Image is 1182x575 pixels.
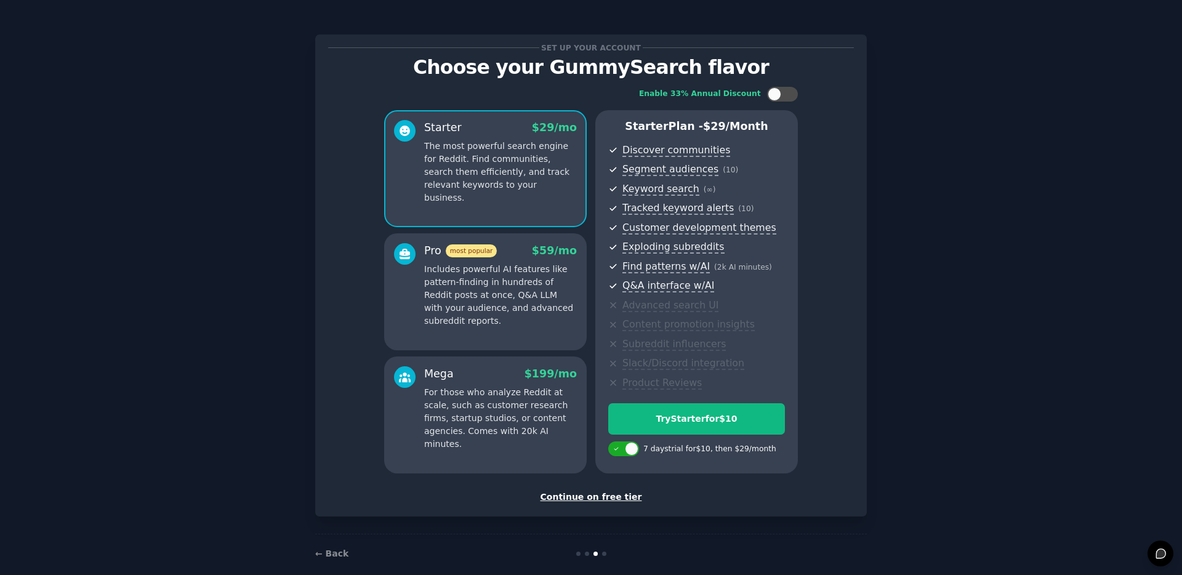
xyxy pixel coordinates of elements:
[424,386,577,451] p: For those who analyze Reddit at scale, such as customer research firms, startup studios, or conte...
[704,185,716,194] span: ( ∞ )
[622,318,755,331] span: Content promotion insights
[622,260,710,273] span: Find patterns w/AI
[643,444,776,455] div: 7 days trial for $10 , then $ 29 /month
[539,41,643,54] span: Set up your account
[608,119,785,134] p: Starter Plan -
[609,412,784,425] div: Try Starter for $10
[714,263,772,271] span: ( 2k AI minutes )
[622,338,726,351] span: Subreddit influencers
[532,121,577,134] span: $ 29 /mo
[424,140,577,204] p: The most powerful search engine for Reddit. Find communities, search them efficiently, and track ...
[424,366,454,382] div: Mega
[639,89,761,100] div: Enable 33% Annual Discount
[622,299,718,312] span: Advanced search UI
[446,244,497,257] span: most popular
[424,120,462,135] div: Starter
[622,144,730,157] span: Discover communities
[723,166,738,174] span: ( 10 )
[532,244,577,257] span: $ 59 /mo
[703,120,768,132] span: $ 29 /month
[622,222,776,235] span: Customer development themes
[622,183,699,196] span: Keyword search
[525,368,577,380] span: $ 199 /mo
[608,403,785,435] button: TryStarterfor$10
[622,202,734,215] span: Tracked keyword alerts
[328,57,854,78] p: Choose your GummySearch flavor
[424,243,497,259] div: Pro
[315,549,348,558] a: ← Back
[622,241,724,254] span: Exploding subreddits
[622,357,744,370] span: Slack/Discord integration
[738,204,754,213] span: ( 10 )
[622,163,718,176] span: Segment audiences
[622,377,702,390] span: Product Reviews
[328,491,854,504] div: Continue on free tier
[622,279,714,292] span: Q&A interface w/AI
[424,263,577,328] p: Includes powerful AI features like pattern-finding in hundreds of Reddit posts at once, Q&A LLM w...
